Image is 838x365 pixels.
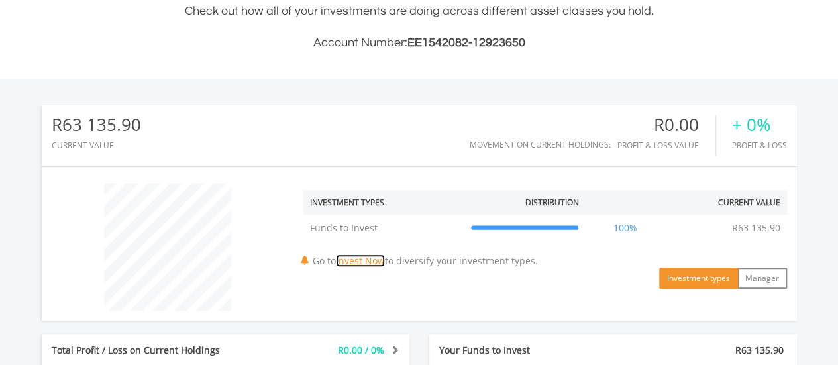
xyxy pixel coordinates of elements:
th: Investment Types [303,190,464,215]
div: Distribution [525,197,578,208]
button: Investment types [659,268,738,289]
div: Your Funds to Invest [429,344,613,357]
td: Funds to Invest [303,215,464,241]
div: CURRENT VALUE [52,141,141,150]
span: R63 135.90 [735,344,784,356]
span: R0.00 / 0% [338,344,384,356]
div: Go to to diversify your investment types. [293,177,797,289]
div: Movement on Current Holdings: [470,140,611,149]
td: R63 135.90 [725,215,787,241]
td: 100% [585,215,666,241]
th: Current Value [666,190,787,215]
span: EE1542082-12923650 [407,36,525,49]
div: Profit & Loss Value [617,141,715,150]
button: Manager [737,268,787,289]
a: Invest Now [336,254,385,267]
div: Profit & Loss [732,141,787,150]
div: R0.00 [617,115,715,134]
div: Total Profit / Loss on Current Holdings [42,344,256,357]
div: Check out how all of your investments are doing across different asset classes you hold. [42,2,797,52]
div: + 0% [732,115,787,134]
h3: Account Number: [42,34,797,52]
div: R63 135.90 [52,115,141,134]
